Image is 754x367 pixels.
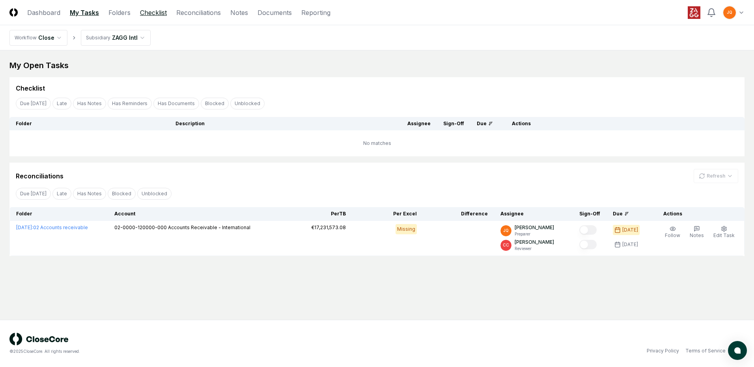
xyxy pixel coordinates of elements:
th: Description [169,117,401,130]
button: Due Today [16,188,51,200]
div: [DATE] [622,226,638,234]
div: Account [114,210,275,217]
span: JQ [503,228,509,234]
p: Reviewer [515,246,554,252]
button: Mark complete [579,225,597,235]
span: CC [503,242,509,248]
th: Per Excel [352,207,423,221]
th: Assignee [401,117,437,130]
p: [PERSON_NAME] [515,224,554,231]
a: Dashboard [27,8,60,17]
div: Checklist [16,83,45,93]
td: No matches [9,130,745,156]
div: Actions [506,120,738,127]
div: Due [613,210,644,217]
div: Subsidiary [86,34,110,41]
button: Unblocked [137,188,172,200]
img: logo [9,333,69,345]
th: Sign-Off [573,207,607,221]
th: Assignee [494,207,573,221]
a: Folders [108,8,131,17]
span: Accounts Receivable - International [168,224,250,230]
p: [PERSON_NAME] [515,239,554,246]
div: Actions [657,210,738,217]
button: Late [52,98,71,109]
th: Per TB [281,207,352,221]
button: Edit Task [712,224,736,241]
img: ZAGG logo [688,6,700,19]
span: Edit Task [713,232,735,238]
img: Logo [9,8,18,17]
div: €17,231,573.08 [312,224,346,231]
span: 02-0000-120000-000 [114,224,167,230]
button: Notes [688,224,705,241]
div: My Open Tasks [9,60,745,71]
a: Documents [258,8,292,17]
button: Blocked [201,98,229,109]
button: Has Reminders [108,98,152,109]
div: Reconciliations [16,171,63,181]
button: Due Today [16,98,51,109]
div: Missing [396,224,417,234]
th: Difference [423,207,494,221]
button: Mark complete [579,240,597,249]
a: My Tasks [70,8,99,17]
nav: breadcrumb [9,30,151,46]
div: Workflow [15,34,37,41]
a: Checklist [140,8,167,17]
a: Privacy Policy [647,347,679,354]
th: Folder [9,117,169,130]
th: Sign-Off [437,117,470,130]
span: Notes [690,232,704,238]
a: [DATE]:02 Accounts receivable [16,224,88,230]
span: [DATE] : [16,224,33,230]
button: Late [52,188,71,200]
button: JQ [722,6,737,20]
a: Terms of Service [685,347,726,354]
button: Follow [663,224,682,241]
a: Notes [230,8,248,17]
p: Preparer [515,231,554,237]
a: Reporting [301,8,330,17]
div: Due [477,120,493,127]
th: Folder [10,207,108,221]
button: Blocked [108,188,136,200]
button: Has Notes [73,98,106,109]
button: Has Documents [153,98,199,109]
button: Unblocked [230,98,265,109]
button: atlas-launcher [728,341,747,360]
button: Has Notes [73,188,106,200]
span: Follow [665,232,680,238]
a: Reconciliations [176,8,221,17]
div: [DATE] [622,241,638,248]
span: JQ [727,9,732,15]
div: © 2025 CloseCore. All rights reserved. [9,348,377,354]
